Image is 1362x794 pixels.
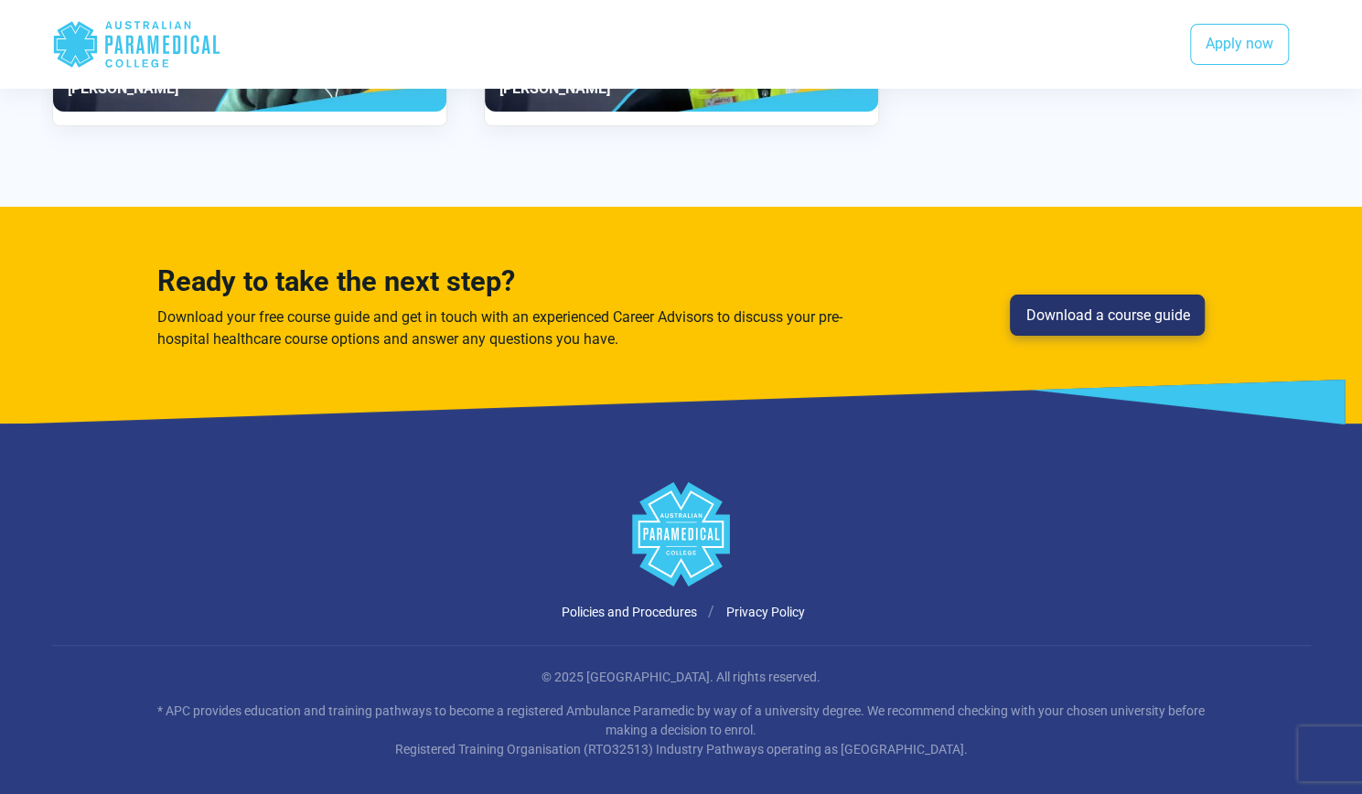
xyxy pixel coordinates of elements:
p: © 2025 [GEOGRAPHIC_DATA]. All rights reserved. [146,668,1217,687]
a: Privacy Policy [726,605,805,619]
p: * APC provides education and training pathways to become a registered Ambulance Paramedic by way ... [146,702,1217,759]
div: Australian Paramedical College [52,15,221,74]
a: Apply now [1190,24,1289,66]
a: Download a course guide [1010,295,1205,337]
h3: Ready to take the next step? [157,265,849,299]
p: Download your free course guide and get in touch with an experienced Career Advisors to discuss y... [157,306,849,350]
a: Policies and Procedures [562,605,697,619]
